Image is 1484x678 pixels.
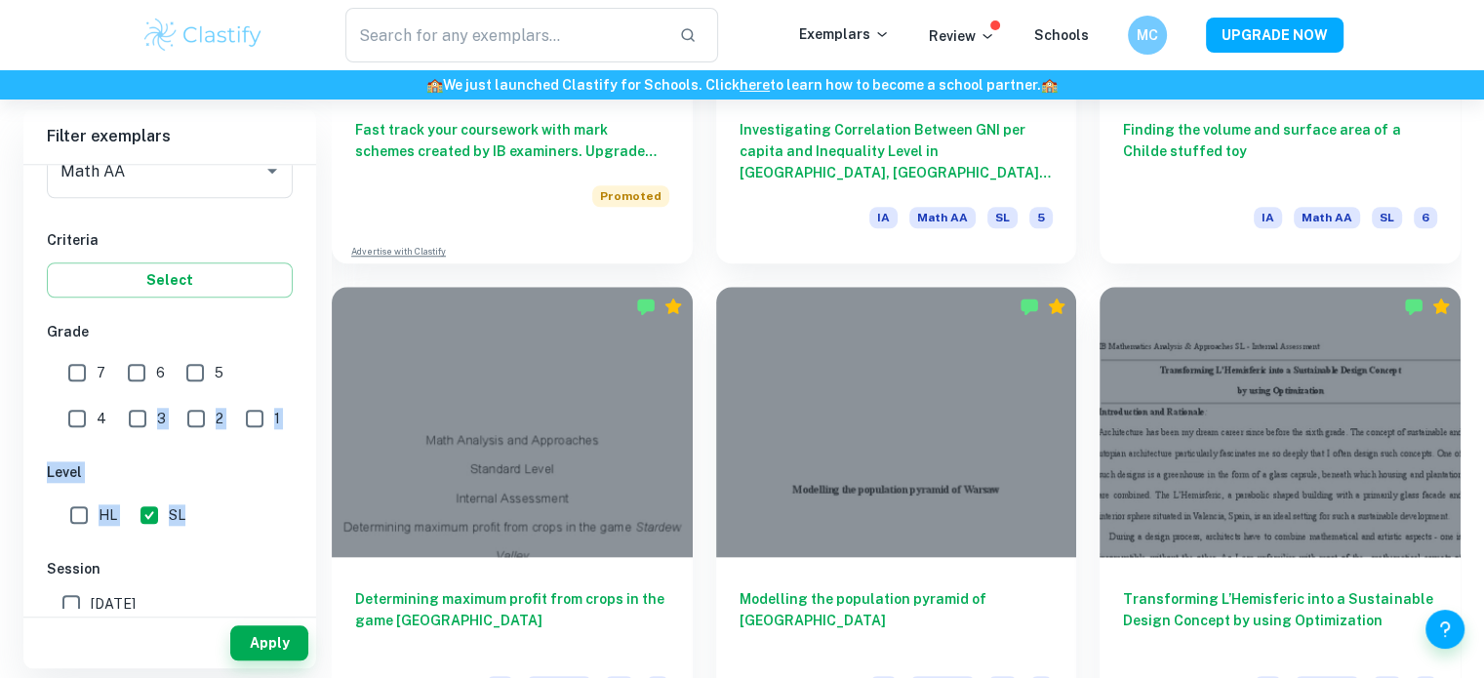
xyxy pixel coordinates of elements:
div: Premium [663,297,683,316]
p: Review [929,25,995,47]
h6: Determining maximum profit from crops in the game [GEOGRAPHIC_DATA] [355,588,669,653]
button: Help and Feedback [1425,610,1464,649]
img: Clastify logo [141,16,265,55]
a: Advertise with Clastify [351,245,446,259]
span: Math AA [1294,207,1360,228]
span: SL [987,207,1018,228]
button: Select [47,262,293,298]
button: MC [1128,16,1167,55]
span: HL [99,504,117,526]
h6: Grade [47,321,293,342]
h6: Level [47,461,293,483]
span: 5 [215,362,223,383]
img: Marked [1020,297,1039,316]
span: SL [169,504,185,526]
h6: Session [47,558,293,579]
h6: MC [1136,24,1158,46]
h6: Investigating Correlation Between GNI per capita and Inequality Level in [GEOGRAPHIC_DATA], [GEOG... [740,119,1054,183]
a: Schools [1034,27,1089,43]
h6: We just launched Clastify for Schools. Click to learn how to become a school partner. [4,74,1480,96]
div: Premium [1431,297,1451,316]
span: IA [869,207,898,228]
span: 4 [97,408,106,429]
a: here [740,77,770,93]
span: 3 [157,408,166,429]
h6: Filter exemplars [23,109,316,164]
div: Premium [1047,297,1066,316]
input: Search for any exemplars... [345,8,664,62]
img: Marked [636,297,656,316]
button: Open [259,157,286,184]
button: Apply [230,625,308,660]
span: 5 [1029,207,1053,228]
span: [DATE] [91,593,136,615]
h6: Fast track your coursework with mark schemes created by IB examiners. Upgrade now [355,119,669,162]
h6: Finding the volume and surface area of a Childe stuffed toy [1123,119,1437,183]
span: Promoted [592,185,669,207]
span: SL [1372,207,1402,228]
h6: Transforming L’Hemisferic into a Sustainable Design Concept by using Optimization [1123,588,1437,653]
span: 6 [1414,207,1437,228]
span: 🏫 [426,77,443,93]
span: 🏫 [1041,77,1058,93]
span: Math AA [909,207,976,228]
span: 2 [216,408,223,429]
button: UPGRADE NOW [1206,18,1344,53]
img: Marked [1404,297,1424,316]
p: Exemplars [799,23,890,45]
h6: Criteria [47,229,293,251]
span: 6 [156,362,165,383]
span: 1 [274,408,280,429]
span: IA [1254,207,1282,228]
span: 7 [97,362,105,383]
h6: Modelling the population pyramid of [GEOGRAPHIC_DATA] [740,588,1054,653]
